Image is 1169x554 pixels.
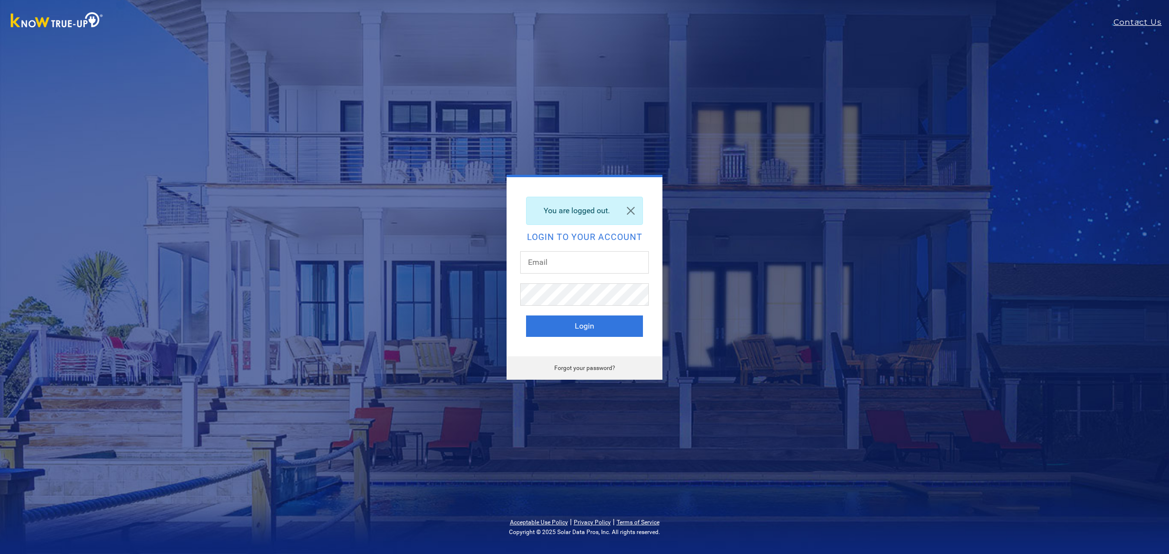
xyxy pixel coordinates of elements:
a: Acceptable Use Policy [510,519,568,526]
span: | [613,517,615,526]
button: Login [526,315,643,337]
h2: Login to your account [526,233,643,241]
input: Email [520,251,649,274]
div: You are logged out. [526,197,643,225]
a: Privacy Policy [574,519,611,526]
a: Close [619,197,642,224]
a: Forgot your password? [554,365,615,371]
img: Know True-Up [6,10,108,32]
a: Terms of Service [617,519,660,526]
a: Contact Us [1113,17,1169,28]
span: | [570,517,572,526]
